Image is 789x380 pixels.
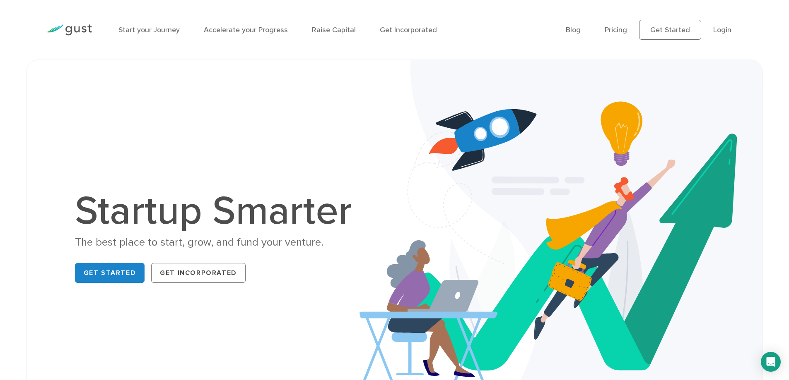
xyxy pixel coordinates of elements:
div: The best place to start, grow, and fund your venture. [75,235,361,250]
a: Get Incorporated [380,26,437,34]
a: Login [713,26,731,34]
div: Open Intercom Messenger [761,352,781,372]
a: Accelerate your Progress [204,26,288,34]
img: Gust Logo [46,24,92,36]
a: Pricing [605,26,627,34]
a: Get Incorporated [151,263,246,283]
h1: Startup Smarter [75,191,361,231]
a: Start your Journey [118,26,180,34]
a: Raise Capital [312,26,356,34]
a: Get Started [639,20,701,40]
a: Get Started [75,263,145,283]
a: Blog [566,26,581,34]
